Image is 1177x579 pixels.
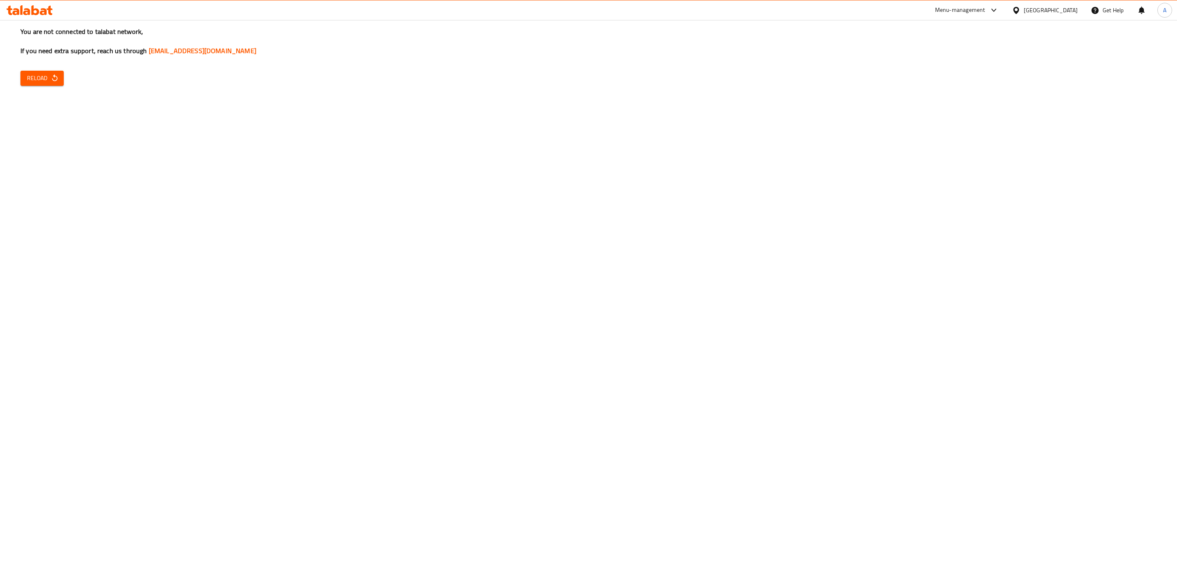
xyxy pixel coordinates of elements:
div: Menu-management [935,5,985,15]
span: Reload [27,73,57,83]
h3: You are not connected to talabat network, If you need extra support, reach us through [20,27,1157,56]
div: [GEOGRAPHIC_DATA] [1024,6,1078,15]
a: [EMAIL_ADDRESS][DOMAIN_NAME] [149,45,256,57]
button: Reload [20,71,64,86]
span: A [1163,6,1166,15]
